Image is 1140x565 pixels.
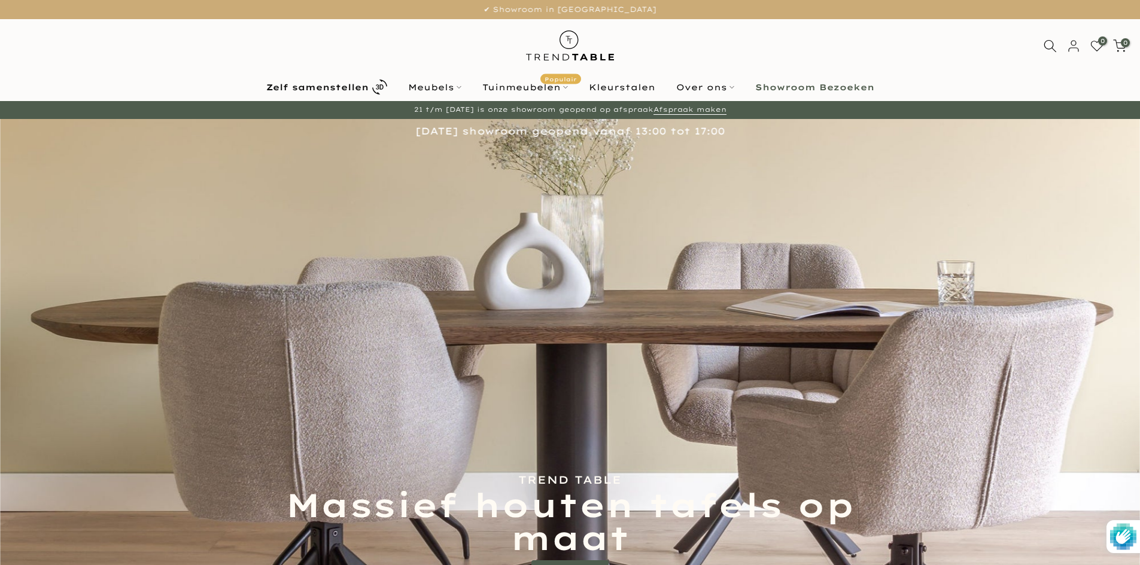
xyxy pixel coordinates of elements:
[665,80,744,94] a: Over ons
[256,77,397,97] a: Zelf samenstellen
[755,83,874,91] b: Showroom Bezoeken
[266,83,369,91] b: Zelf samenstellen
[15,3,1125,16] p: ✔ Showroom in [GEOGRAPHIC_DATA]
[1113,39,1126,53] a: 0
[540,74,581,84] span: Populair
[518,19,622,72] img: trend-table
[653,105,726,115] a: Afspraak maken
[397,80,472,94] a: Meubels
[1110,520,1136,553] img: Beschermd door hCaptcha
[1,311,235,516] iframe: bot-iframe
[472,80,578,94] a: TuinmeubelenPopulair
[1121,38,1130,47] span: 0
[1,504,61,564] iframe: toggle-frame
[1098,36,1107,45] span: 0
[1090,39,1103,53] a: 0
[744,80,884,94] a: Showroom Bezoeken
[578,80,665,94] a: Kleurstalen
